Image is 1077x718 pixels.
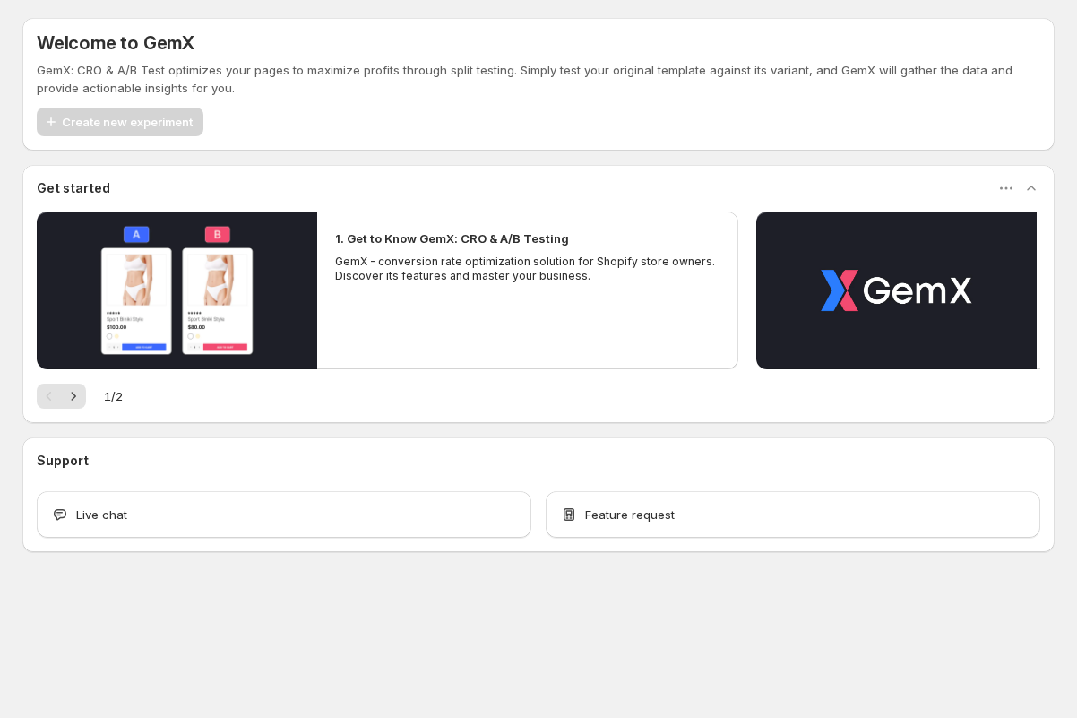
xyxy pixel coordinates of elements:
nav: Pagination [37,384,86,409]
button: Play video [37,212,317,369]
h3: Get started [37,179,110,197]
h5: Welcome to GemX [37,32,194,54]
p: GemX: CRO & A/B Test optimizes your pages to maximize profits through split testing. Simply test ... [37,61,1040,97]
button: Next [61,384,86,409]
p: GemX - conversion rate optimization solution for Shopify store owners. Discover its features and ... [335,255,720,283]
span: 1 / 2 [104,387,123,405]
span: Feature request [585,506,675,523]
h3: Support [37,452,89,470]
span: Live chat [76,506,127,523]
h2: 1. Get to Know GemX: CRO & A/B Testing [335,229,569,247]
button: Play video [756,212,1037,369]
